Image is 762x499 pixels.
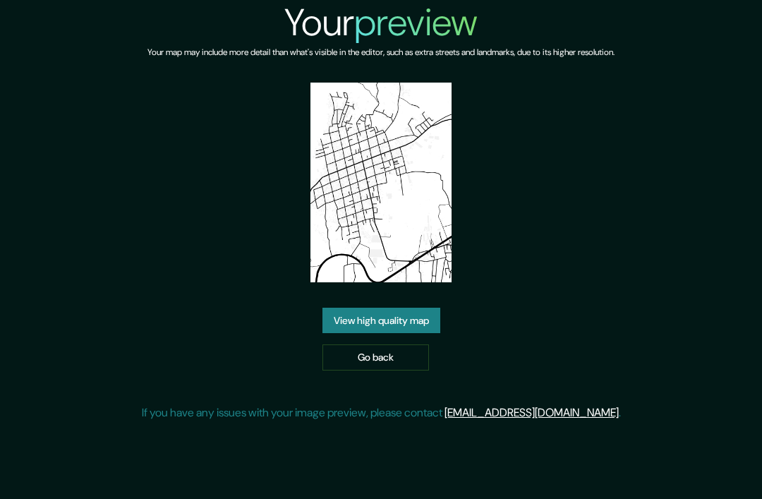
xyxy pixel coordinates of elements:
[322,344,429,371] a: Go back
[310,83,452,282] img: created-map-preview
[322,308,440,334] a: View high quality map
[147,45,615,60] h6: Your map may include more detail than what's visible in the editor, such as extra streets and lan...
[142,404,621,421] p: If you have any issues with your image preview, please contact .
[445,405,619,420] a: [EMAIL_ADDRESS][DOMAIN_NAME]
